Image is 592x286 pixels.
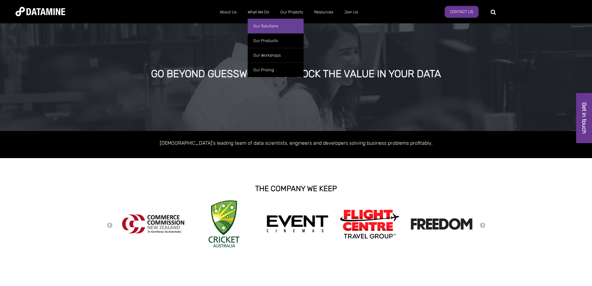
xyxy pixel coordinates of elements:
[242,4,275,20] a: What We Do
[248,33,304,48] a: Our Products
[248,48,304,63] a: Our Workshops
[339,4,364,20] a: Join Us
[209,200,240,247] img: Cricket Australia
[266,215,328,233] img: event cinemas
[445,6,479,18] a: Contact Us
[255,184,337,193] strong: THE COMPANY WE KEEP
[107,222,113,229] button: Previous
[248,63,304,77] a: Our Pricing
[67,68,525,80] div: GO BEYOND GUESSWORK TO UNLOCK THE VALUE IN YOUR DATA
[411,218,473,230] img: Freedom logo
[119,139,473,147] p: [DEMOGRAPHIC_DATA]'s leading team of data scientists, engineers and developers solving business p...
[309,4,339,20] a: Resources
[275,4,309,20] a: Our Projects
[16,7,65,16] img: Datamine
[576,93,592,143] a: Get in touch
[122,214,184,233] img: commercecommission
[214,4,242,20] a: About Us
[248,19,304,33] a: Our Solutions
[480,222,486,229] button: Next
[338,208,401,240] img: Flight Centre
